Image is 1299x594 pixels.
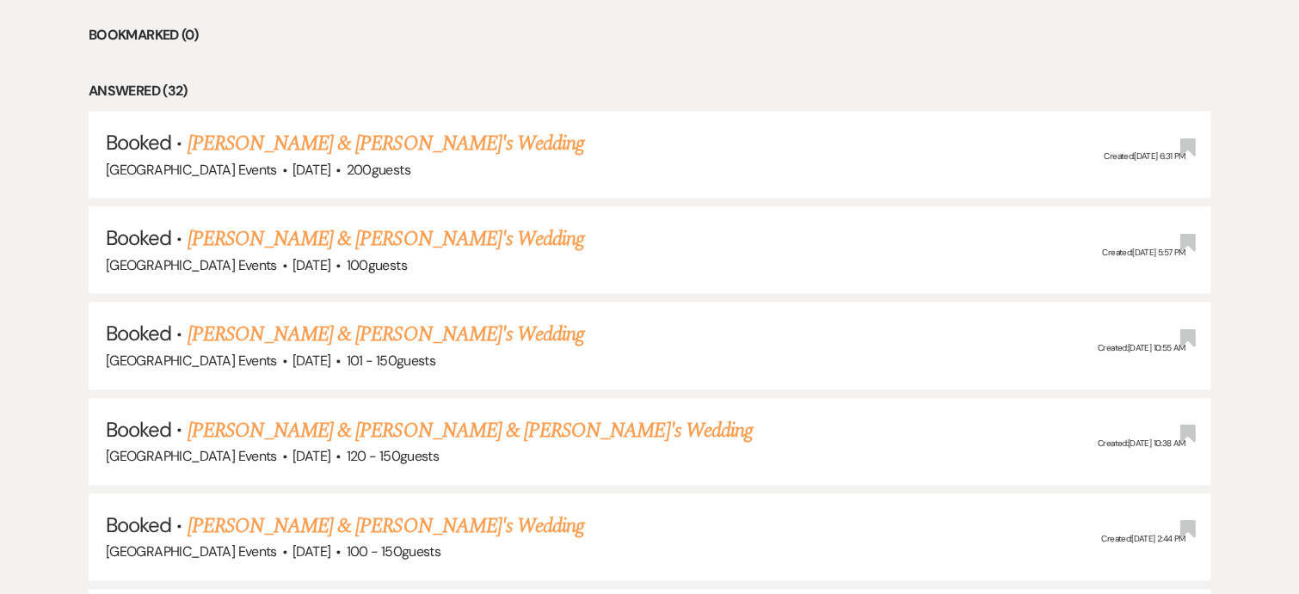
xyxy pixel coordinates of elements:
span: 200 guests [347,161,410,179]
span: [DATE] [292,447,330,465]
span: Created: [DATE] 5:57 PM [1102,246,1185,257]
li: Answered (32) [89,80,1210,102]
span: [GEOGRAPHIC_DATA] Events [106,256,277,274]
a: [PERSON_NAME] & [PERSON_NAME] & [PERSON_NAME]'s Wedding [188,415,753,446]
a: [PERSON_NAME] & [PERSON_NAME]'s Wedding [188,224,585,254]
span: Booked [106,224,171,251]
span: Booked [106,129,171,156]
span: [GEOGRAPHIC_DATA] Events [106,542,277,560]
a: [PERSON_NAME] & [PERSON_NAME]'s Wedding [188,511,585,542]
span: [DATE] [292,161,330,179]
span: Booked [106,320,171,346]
span: Created: [DATE] 6:31 PM [1104,150,1185,162]
span: Booked [106,416,171,443]
span: [GEOGRAPHIC_DATA] Events [106,447,277,465]
span: 100 guests [347,256,407,274]
span: Booked [106,511,171,538]
a: [PERSON_NAME] & [PERSON_NAME]'s Wedding [188,128,585,159]
span: Created: [DATE] 10:55 AM [1098,341,1185,352]
li: Bookmarked (0) [89,24,1210,46]
span: [DATE] [292,256,330,274]
span: 101 - 150 guests [347,352,435,370]
span: [DATE] [292,542,330,560]
span: 100 - 150 guests [347,542,440,560]
span: [DATE] [292,352,330,370]
span: [GEOGRAPHIC_DATA] Events [106,161,277,179]
span: Created: [DATE] 10:38 AM [1098,437,1185,448]
a: [PERSON_NAME] & [PERSON_NAME]'s Wedding [188,319,585,350]
span: 120 - 150 guests [347,447,439,465]
span: Created: [DATE] 2:44 PM [1101,532,1185,543]
span: [GEOGRAPHIC_DATA] Events [106,352,277,370]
